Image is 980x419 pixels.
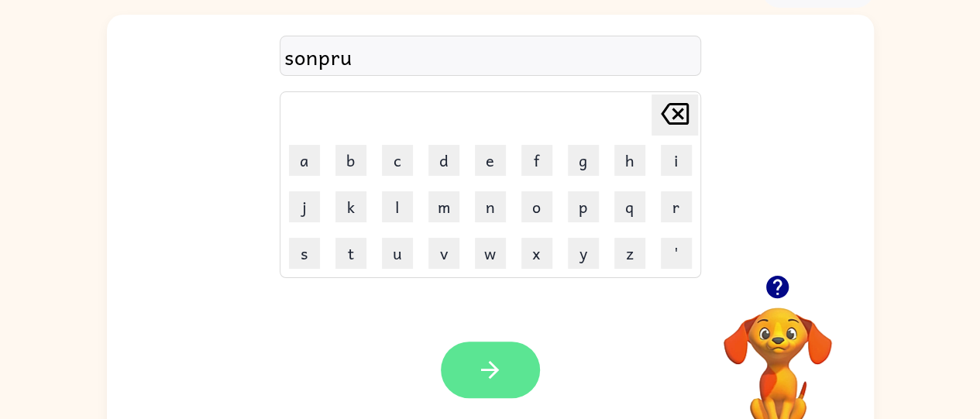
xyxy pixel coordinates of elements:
[335,238,366,269] button: t
[661,238,692,269] button: '
[382,145,413,176] button: c
[568,145,599,176] button: g
[428,191,459,222] button: m
[614,145,645,176] button: h
[428,238,459,269] button: v
[335,191,366,222] button: k
[382,191,413,222] button: l
[475,145,506,176] button: e
[289,145,320,176] button: a
[289,238,320,269] button: s
[521,145,552,176] button: f
[568,238,599,269] button: y
[382,238,413,269] button: u
[428,145,459,176] button: d
[475,191,506,222] button: n
[614,191,645,222] button: q
[335,145,366,176] button: b
[614,238,645,269] button: z
[521,238,552,269] button: x
[661,145,692,176] button: i
[568,191,599,222] button: p
[521,191,552,222] button: o
[289,191,320,222] button: j
[284,40,696,73] div: sonpru
[661,191,692,222] button: r
[475,238,506,269] button: w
